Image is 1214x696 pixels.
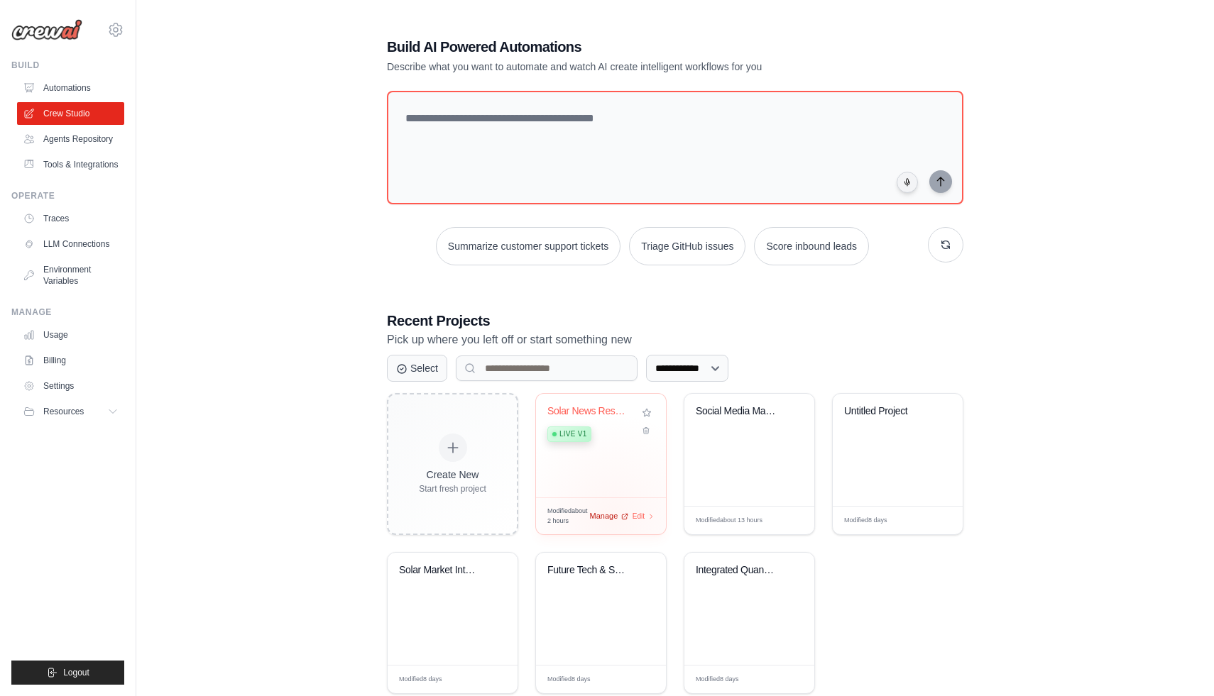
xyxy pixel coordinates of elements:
div: Manage deployment [589,510,628,522]
span: Edit [633,674,645,685]
span: Live v1 [559,429,586,440]
span: Modified 8 days [696,675,739,685]
div: Solar Market Intelligence & Competitive Analysis [399,564,485,577]
span: Modified about 13 hours [696,516,762,526]
span: Manage [589,510,618,522]
a: Tools & Integrations [17,153,124,176]
button: Logout [11,661,124,685]
a: Settings [17,375,124,397]
div: Future Tech & Sustainable Investment Intelligence [547,564,633,577]
a: Automations [17,77,124,99]
div: Social Media Management Automation [696,405,782,418]
div: Untitled Project [844,405,930,418]
p: Pick up where you left off or start something new [387,331,963,349]
p: Describe what you want to automate and watch AI create intelligent workflows for you [387,60,864,74]
span: Modified 8 days [399,675,442,685]
a: Environment Variables [17,258,124,292]
div: Build [11,60,124,71]
span: Modified 8 days [547,675,591,685]
h1: Build AI Powered Automations [387,37,864,57]
span: Edit [781,674,793,685]
span: Edit [781,515,793,526]
div: Solar News Research & Blog Generator [547,405,633,418]
button: Summarize customer support tickets [436,227,620,265]
a: Traces [17,207,124,230]
span: Resources [43,406,84,417]
button: Add to favorites [639,405,655,421]
a: Usage [17,324,124,346]
img: Logo [11,19,82,40]
div: Operate [11,190,124,201]
button: Get new suggestions [928,227,963,263]
button: Triage GitHub issues [629,227,745,265]
a: Crew Studio [17,102,124,125]
h3: Recent Projects [387,311,963,331]
span: Edit [633,511,645,521]
button: Score inbound leads [754,227,869,265]
span: Modified about 2 hours [547,507,591,526]
button: Select [387,355,447,382]
span: Logout [63,667,89,678]
div: Manage [11,306,124,318]
button: Resources [17,400,124,423]
span: Edit [484,674,496,685]
a: LLM Connections [17,233,124,255]
div: Integrated Quantitative Trading & Macro Economic Analysis System [696,564,782,577]
div: Create New [419,468,486,482]
a: Agents Repository [17,128,124,150]
div: Start fresh project [419,483,486,495]
span: Edit [929,515,941,526]
a: Billing [17,349,124,372]
button: Click to speak your automation idea [897,172,918,193]
span: Modified 8 days [844,516,887,526]
button: Delete project [639,424,655,438]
